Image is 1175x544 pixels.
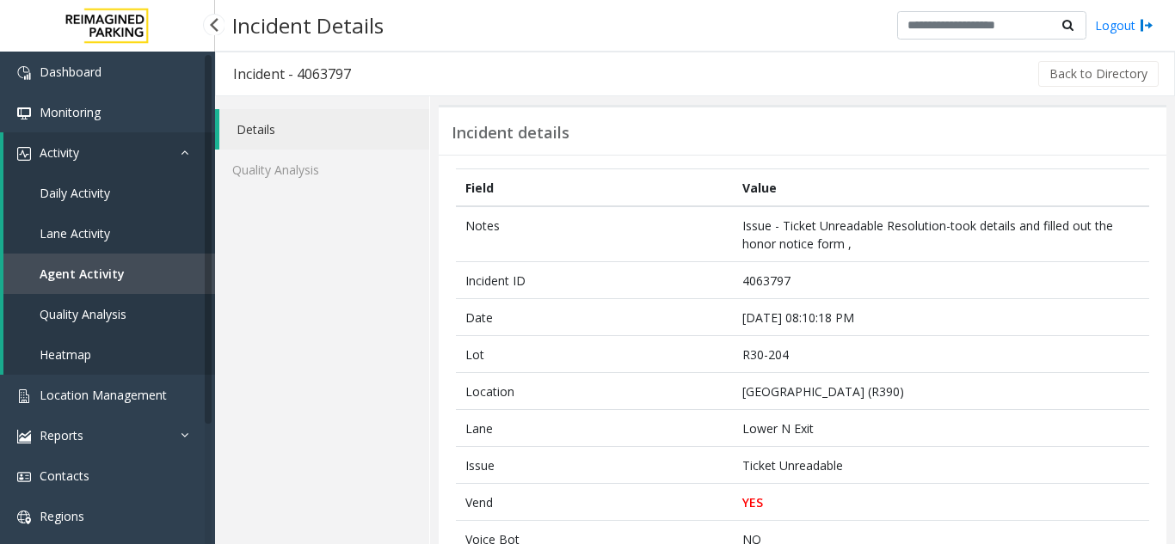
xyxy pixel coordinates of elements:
a: Quality Analysis [3,294,215,334]
th: Field [456,169,733,207]
span: Dashboard [40,64,102,80]
td: Lower N Exit [733,410,1149,447]
a: Activity [3,132,215,173]
td: Location [456,373,733,410]
span: Monitoring [40,104,101,120]
img: 'icon' [17,510,31,524]
img: 'icon' [17,66,31,80]
th: Value [733,169,1149,207]
td: Notes [456,206,733,262]
span: Activity [40,144,79,161]
a: Details [219,109,429,150]
td: Issue - Ticket Unreadable Resolution-took details and filled out the honor notice form , [733,206,1149,262]
td: Date [456,299,733,336]
span: Daily Activity [40,185,110,201]
td: Incident ID [456,262,733,299]
td: Ticket Unreadable [733,447,1149,484]
img: 'icon' [17,107,31,120]
span: Quality Analysis [40,306,126,322]
h3: Incident details [452,124,569,143]
td: Lot [456,336,733,373]
a: Heatmap [3,334,215,375]
span: Location Management [40,387,167,403]
button: Back to Directory [1038,61,1159,87]
img: 'icon' [17,147,31,161]
span: Reports [40,427,83,443]
p: YES [742,493,1141,511]
a: Agent Activity [3,254,215,294]
span: Contacts [40,468,89,484]
span: Lane Activity [40,225,110,241]
h3: Incident Details [224,4,392,46]
span: Regions [40,508,84,524]
a: Logout [1095,16,1153,34]
a: Daily Activity [3,173,215,213]
td: [DATE] 08:10:18 PM [733,299,1149,336]
img: 'icon' [17,389,31,403]
a: Quality Analysis [215,150,429,190]
td: 4063797 [733,262,1149,299]
td: Issue [456,447,733,484]
a: Lane Activity [3,213,215,254]
span: Agent Activity [40,266,125,282]
td: Lane [456,410,733,447]
img: 'icon' [17,470,31,484]
img: logout [1140,16,1153,34]
td: R30-204 [733,336,1149,373]
td: [GEOGRAPHIC_DATA] (R390) [733,373,1149,410]
td: Vend [456,484,733,521]
img: 'icon' [17,430,31,443]
h3: Incident - 4063797 [216,54,368,94]
span: Heatmap [40,346,91,363]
